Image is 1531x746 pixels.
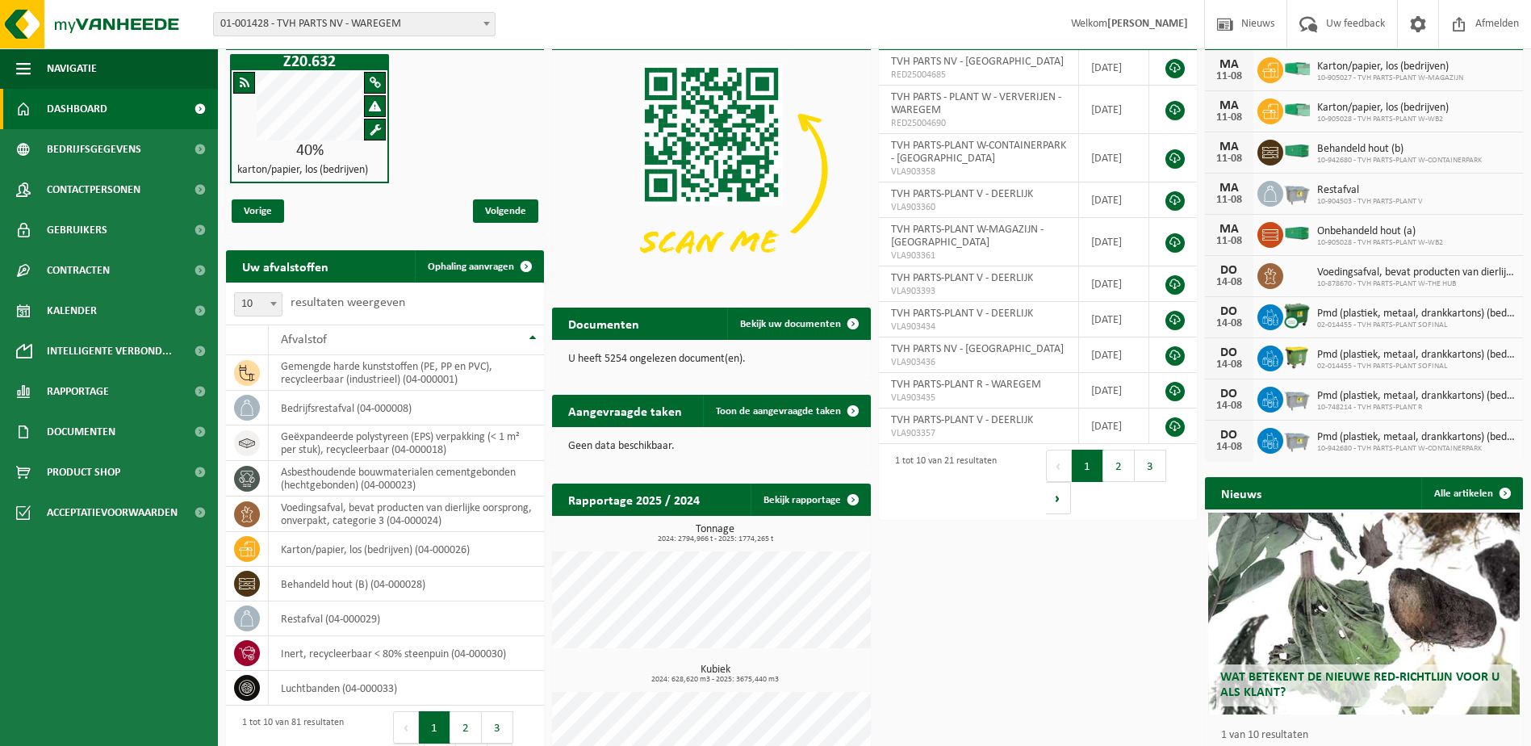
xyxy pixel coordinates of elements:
[1079,50,1149,86] td: [DATE]
[1317,225,1443,238] span: Onbehandeld hout (a)
[269,671,544,706] td: luchtbanden (04-000033)
[740,319,841,329] span: Bekijk uw documenten
[891,414,1033,426] span: TVH PARTS-PLANT V - DEERLIJK
[1317,390,1515,403] span: Pmd (plastiek, metaal, drankkartons) (bedrijven)
[232,199,284,223] span: Vorige
[1317,403,1515,413] span: 10-748214 - TVH PARTS-PLANT R
[1213,182,1245,195] div: MA
[1213,318,1245,329] div: 14-08
[1283,343,1311,371] img: WB-1100-HPE-GN-50
[1213,58,1245,71] div: MA
[891,321,1066,333] span: VLA903434
[891,272,1033,284] span: TVH PARTS-PLANT V - DEERLIJK
[482,711,513,744] button: 3
[269,601,544,636] td: restafval (04-000029)
[428,262,514,272] span: Ophaling aanvragen
[269,497,544,532] td: voedingsafval, bevat producten van dierlijke oorsprong, onverpakt, categorie 3 (04-000024)
[269,355,544,391] td: gemengde harde kunststoffen (PE, PP en PVC), recycleerbaar (industrieel) (04-000001)
[1283,302,1311,329] img: WB-1100-CU
[291,296,405,309] label: resultaten weergeven
[234,292,282,316] span: 10
[47,48,97,89] span: Navigatie
[1317,444,1515,454] span: 10-942680 - TVH PARTS-PLANT W-CONTAINERPARK
[1079,134,1149,182] td: [DATE]
[1317,279,1515,289] span: 10-878670 - TVH PARTS-PLANT W-THE HUB
[1208,513,1520,715] a: Wat betekent de nieuwe RED-richtlijn voor u als klant?
[281,333,327,346] span: Afvalstof
[47,89,107,129] span: Dashboard
[269,461,544,497] td: asbesthoudende bouwmaterialen cementgebonden (hechtgebonden) (04-000023)
[1213,277,1245,288] div: 14-08
[1205,477,1278,509] h2: Nieuws
[1317,143,1482,156] span: Behandeld hout (b)
[1213,305,1245,318] div: DO
[47,492,178,533] span: Acceptatievoorwaarden
[1213,346,1245,359] div: DO
[234,54,385,70] h1: Z20.632
[560,535,870,543] span: 2024: 2794,966 t - 2025: 1774,265 t
[269,567,544,601] td: behandeld hout (B) (04-000028)
[1317,349,1515,362] span: Pmd (plastiek, metaal, drankkartons) (bedrijven)
[269,532,544,567] td: karton/papier, los (bedrijven) (04-000026)
[1213,236,1245,247] div: 11-08
[1135,450,1166,482] button: 3
[891,379,1041,391] span: TVH PARTS-PLANT R - WAREGEM
[891,427,1066,440] span: VLA903357
[232,143,387,159] div: 40%
[1221,730,1515,741] p: 1 van 10 resultaten
[1283,61,1311,76] img: HK-XP-30-GN-00
[891,201,1066,214] span: VLA903360
[1213,153,1245,165] div: 11-08
[560,524,870,543] h3: Tonnage
[891,188,1033,200] span: TVH PARTS-PLANT V - DEERLIJK
[1317,61,1463,73] span: Karton/papier, los (bedrijven)
[887,448,997,516] div: 1 tot 10 van 21 resultaten
[450,711,482,744] button: 2
[47,412,115,452] span: Documenten
[1317,156,1482,166] span: 10-942680 - TVH PARTS-PLANT W-CONTAINERPARK
[47,250,110,291] span: Contracten
[1079,182,1149,218] td: [DATE]
[891,117,1066,130] span: RED25004690
[1213,442,1245,453] div: 14-08
[1079,409,1149,444] td: [DATE]
[891,224,1044,249] span: TVH PARTS-PLANT W-MAGAZIJN - [GEOGRAPHIC_DATA]
[1079,373,1149,409] td: [DATE]
[891,140,1066,165] span: TVH PARTS-PLANT W-CONTAINERPARK - [GEOGRAPHIC_DATA]
[1283,226,1311,241] img: HK-XC-40-GN-00
[891,308,1033,320] span: TVH PARTS-PLANT V - DEERLIJK
[891,392,1066,404] span: VLA903435
[703,395,869,427] a: Toon de aangevraagde taken
[47,170,140,210] span: Contactpersonen
[1317,308,1515,321] span: Pmd (plastiek, metaal, drankkartons) (bedrijven)
[226,250,345,282] h2: Uw afvalstoffen
[473,199,538,223] span: Volgende
[1317,362,1515,371] span: 02-014455 - TVH PARTS-PLANT SOFINAL
[552,395,698,426] h2: Aangevraagde taken
[419,711,450,744] button: 1
[891,91,1061,116] span: TVH PARTS - PLANT W - VERVERIJEN - WAREGEM
[1107,18,1188,30] strong: [PERSON_NAME]
[891,285,1066,298] span: VLA903393
[47,331,172,371] span: Intelligente verbond...
[568,354,854,365] p: U heeft 5254 ongelezen document(en).
[1317,321,1515,330] span: 02-014455 - TVH PARTS-PLANT SOFINAL
[1079,218,1149,266] td: [DATE]
[560,676,870,684] span: 2024: 628,620 m3 - 2025: 3675,440 m3
[269,391,544,425] td: bedrijfsrestafval (04-000008)
[1213,429,1245,442] div: DO
[1079,86,1149,134] td: [DATE]
[1317,266,1515,279] span: Voedingsafval, bevat producten van dierlijke oorsprong, onverpakt, categorie 3
[891,166,1066,178] span: VLA903358
[269,636,544,671] td: inert, recycleerbaar < 80% steenpuin (04-000030)
[47,129,141,170] span: Bedrijfsgegevens
[1213,359,1245,371] div: 14-08
[1421,477,1521,509] a: Alle artikelen
[891,356,1066,369] span: VLA903436
[1213,112,1245,124] div: 11-08
[1213,223,1245,236] div: MA
[727,308,869,340] a: Bekijk uw documenten
[891,69,1066,82] span: RED25004685
[47,371,109,412] span: Rapportage
[1213,388,1245,400] div: DO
